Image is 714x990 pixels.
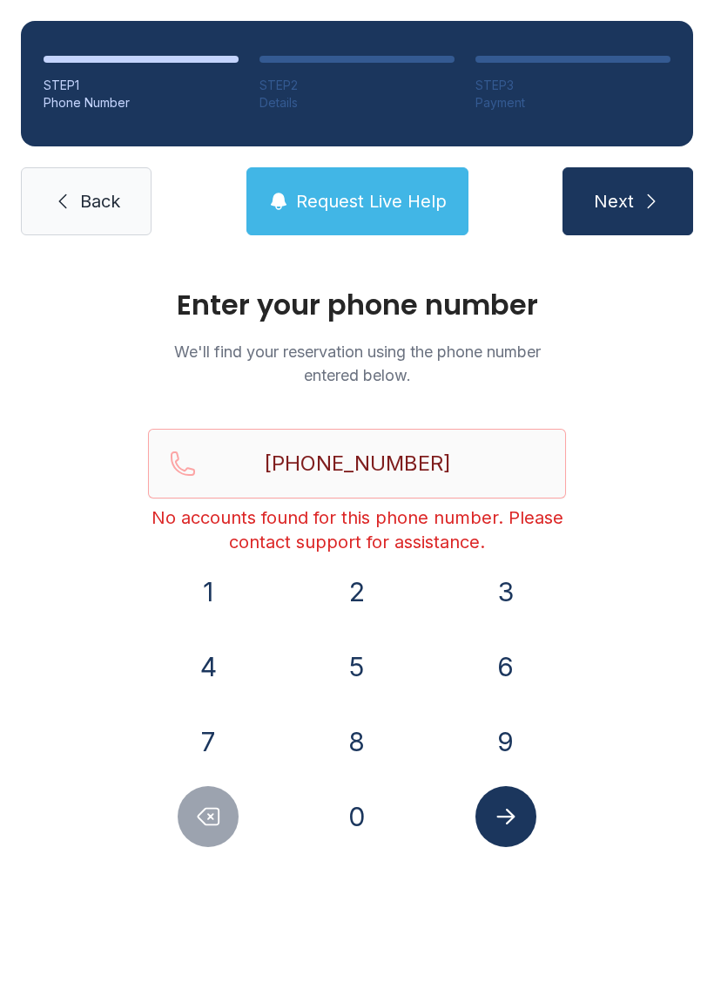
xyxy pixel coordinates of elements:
button: 8 [327,711,387,772]
span: Next [594,189,634,214]
input: Reservation phone number [148,429,566,498]
button: 0 [327,786,387,847]
h1: Enter your phone number [148,291,566,319]
button: 2 [327,561,387,622]
div: STEP 3 [475,77,670,94]
div: Phone Number [44,94,239,112]
p: We'll find your reservation using the phone number entered below. [148,340,566,387]
span: Request Live Help [296,189,447,214]
button: 3 [475,561,536,622]
button: 1 [178,561,239,622]
div: Details [259,94,455,112]
button: 4 [178,636,239,697]
button: Delete number [178,786,239,847]
button: 5 [327,636,387,697]
div: STEP 1 [44,77,239,94]
div: Payment [475,94,670,112]
span: Back [80,189,120,214]
button: 6 [475,636,536,697]
button: Submit lookup form [475,786,536,847]
div: No accounts found for this phone number. Please contact support for assistance. [148,505,566,554]
div: STEP 2 [259,77,455,94]
button: 9 [475,711,536,772]
button: 7 [178,711,239,772]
